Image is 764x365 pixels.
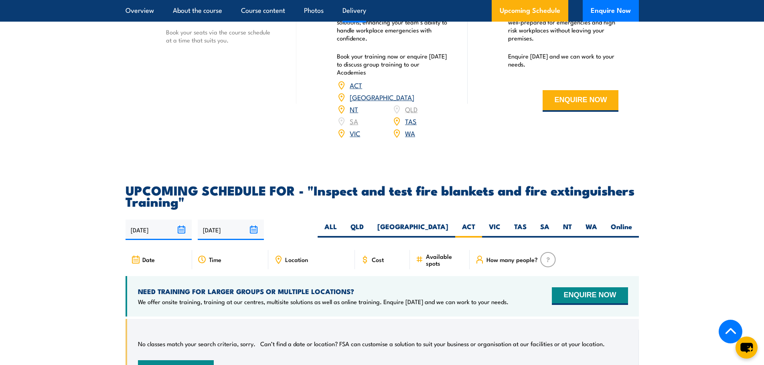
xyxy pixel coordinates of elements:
span: Cost [372,256,384,263]
p: Book your seats via the course schedule at a time that suits you. [166,28,277,44]
span: Available spots [426,253,464,266]
button: chat-button [736,337,758,359]
p: Book your training now or enquire [DATE] to discuss group training to our Academies [337,52,448,76]
a: WA [405,128,415,138]
label: WA [579,222,604,238]
input: To date [198,220,264,240]
label: VIC [482,222,507,238]
h4: NEED TRAINING FOR LARGER GROUPS OR MULTIPLE LOCATIONS? [138,287,509,296]
h2: UPCOMING SCHEDULE FOR - "Inspect and test fire blankets and fire extinguishers Training" [126,184,639,207]
span: How many people? [486,256,538,263]
p: Enquire [DATE] and we can work to your needs. [508,52,619,68]
a: VIC [350,128,360,138]
label: [GEOGRAPHIC_DATA] [371,222,455,238]
input: From date [126,220,192,240]
p: Our Academies are located nationally and provide customised safety training solutions, enhancing ... [337,2,448,42]
a: ACT [350,80,362,90]
label: NT [556,222,579,238]
a: TAS [405,116,417,126]
label: QLD [344,222,371,238]
a: NT [350,104,358,114]
span: Time [209,256,221,263]
label: SA [533,222,556,238]
p: Can’t find a date or location? FSA can customise a solution to suit your business or organisation... [260,340,605,348]
span: Location [285,256,308,263]
p: We offer convenient nationwide training tailored to you, ensuring your staff are well-prepared fo... [508,2,619,42]
p: No classes match your search criteria, sorry. [138,340,255,348]
p: We offer onsite training, training at our centres, multisite solutions as well as online training... [138,298,509,306]
span: Date [142,256,155,263]
label: ALL [318,222,344,238]
button: ENQUIRE NOW [552,287,628,305]
label: ACT [455,222,482,238]
label: TAS [507,222,533,238]
a: [GEOGRAPHIC_DATA] [350,92,414,102]
label: Online [604,222,639,238]
button: ENQUIRE NOW [543,90,618,112]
